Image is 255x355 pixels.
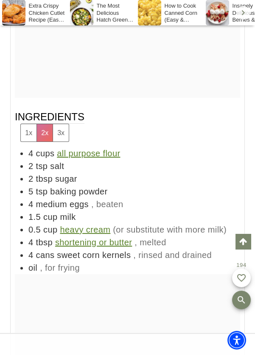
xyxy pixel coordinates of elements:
[28,238,34,247] span: 4
[36,187,48,196] span: tsp
[28,263,37,272] span: oil
[36,174,53,183] span: tbsp
[133,250,212,260] span: , rinsed and drained
[21,124,36,141] button: Adjust servings by 1x
[36,124,53,141] button: Adjust servings by 2x
[57,250,131,260] span: sweet corn kernels
[28,174,34,183] span: 2
[50,161,64,171] span: salt
[60,212,76,222] span: milk
[55,238,132,247] a: shortening or butter
[91,200,123,209] span: , beaten
[43,225,57,234] span: cup
[235,234,251,249] a: Scroll to top
[28,225,41,234] span: 0.5
[36,149,55,158] span: cups
[55,174,77,183] span: sugar
[36,161,48,171] span: tsp
[28,161,34,171] span: 2
[28,187,34,196] span: 5
[50,187,107,196] span: baking powder
[15,110,84,142] span: Ingredients
[43,212,57,222] span: cup
[135,238,166,247] span: , melted
[36,200,67,209] span: medium
[70,200,89,209] span: eggs
[227,331,246,349] div: Accessibility Menu
[53,124,69,141] button: Adjust servings by 3x
[28,200,34,209] span: 4
[28,212,41,222] span: 1.5
[113,225,227,234] span: (or substitute with more milk)
[36,250,55,260] span: cans
[60,225,110,234] a: heavy cream
[36,238,53,247] span: tbsp
[57,149,120,158] a: all purpose flour
[28,250,34,260] span: 4
[28,149,34,158] span: 4
[40,263,80,272] span: , for frying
